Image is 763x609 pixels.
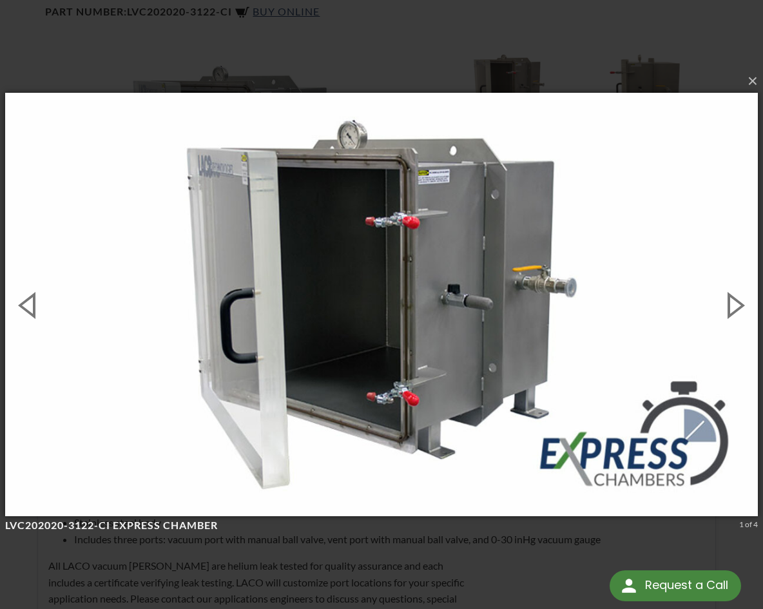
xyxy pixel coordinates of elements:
img: LVC202020-3122-CI Express Chamber [5,67,758,542]
img: round button [619,575,639,596]
div: Request a Call [610,570,741,601]
button: × [9,67,762,95]
div: 1 of 4 [739,519,758,530]
div: Request a Call [645,570,728,600]
button: Next (Right arrow key) [705,269,763,340]
h4: LVC202020-3122-CI Express Chamber [5,519,735,532]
